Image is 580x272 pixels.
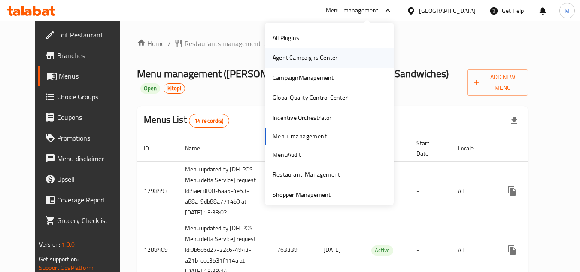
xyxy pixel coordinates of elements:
[273,113,331,122] div: Incentive Orchestrator
[273,150,301,159] div: MenuAudit
[565,6,570,15] span: M
[273,190,331,199] div: Shopper Management
[326,6,379,16] div: Menu-management
[273,93,348,102] div: Global Quality Control Center
[273,33,299,43] div: All Plugins
[273,73,334,83] div: CampaignManagement
[273,53,337,62] div: Agent Campaigns Center
[273,170,340,179] div: Restaurant-Management
[419,6,476,15] div: [GEOGRAPHIC_DATA]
